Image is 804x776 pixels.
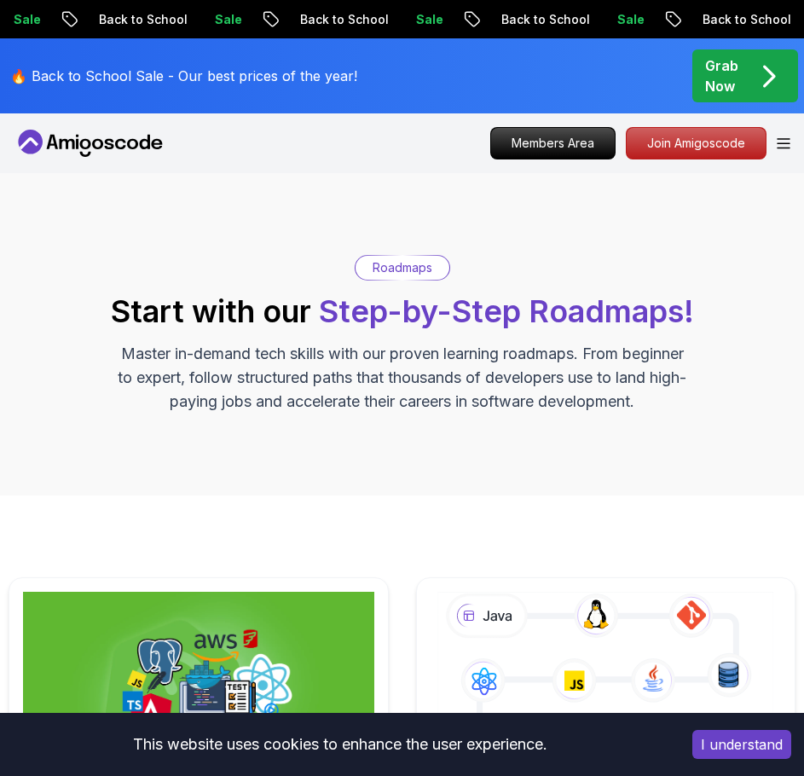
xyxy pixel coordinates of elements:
p: Members Area [491,128,615,159]
img: Full Stack Professional v2 [23,592,374,776]
button: Open Menu [777,138,790,149]
p: Back to School [286,11,402,28]
p: Sale [604,11,658,28]
p: Sale [201,11,256,28]
p: Roadmaps [373,259,432,276]
p: Back to School [85,11,201,28]
p: 🔥 Back to School Sale - Our best prices of the year! [10,66,357,86]
h2: Start with our [111,294,694,328]
p: Sale [402,11,457,28]
p: Grab Now [705,55,738,96]
span: Step-by-Step Roadmaps! [319,292,694,330]
p: Join Amigoscode [627,128,766,159]
p: Back to School [488,11,604,28]
p: Master in-demand tech skills with our proven learning roadmaps. From beginner to expert, follow s... [116,342,689,414]
button: Accept cookies [692,730,791,759]
a: Members Area [490,127,616,159]
a: Join Amigoscode [626,127,766,159]
div: This website uses cookies to enhance the user experience. [13,726,667,763]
